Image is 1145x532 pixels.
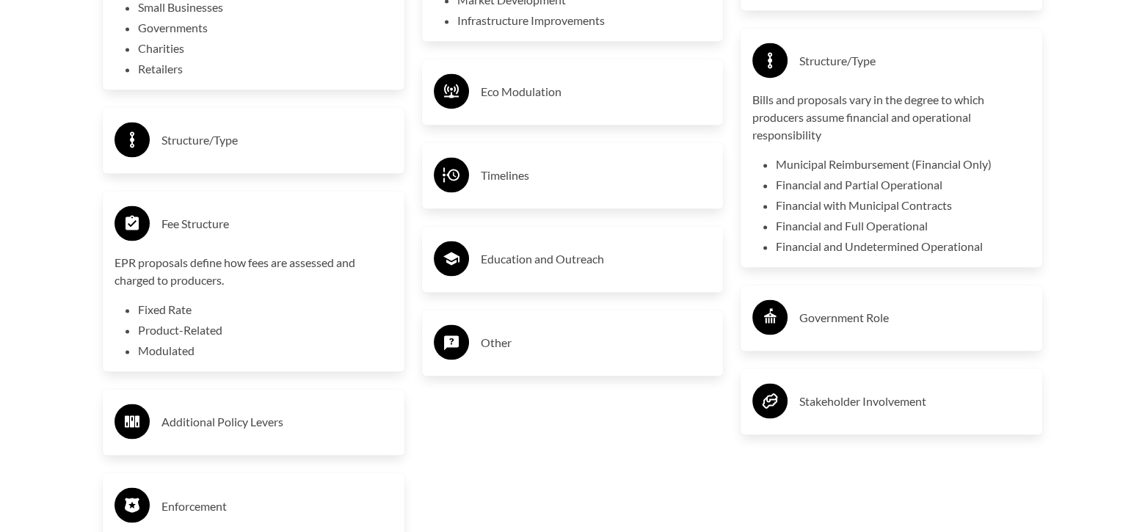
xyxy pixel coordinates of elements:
[776,217,1030,235] li: Financial and Full Operational
[776,238,1030,255] li: Financial and Undetermined Operational
[138,301,393,318] li: Fixed Rate
[138,60,393,78] li: Retailers
[138,19,393,37] li: Governments
[138,40,393,57] li: Charities
[161,494,393,517] h3: Enforcement
[776,197,1030,214] li: Financial with Municipal Contracts
[776,176,1030,194] li: Financial and Partial Operational
[457,12,712,29] li: Infrastructure Improvements
[481,331,712,354] h3: Other
[776,156,1030,173] li: Municipal Reimbursement (Financial Only)
[799,49,1030,73] h3: Structure/Type
[114,254,393,289] p: EPR proposals define how fees are assessed and charged to producers.
[799,390,1030,413] h3: Stakeholder Involvement
[481,247,712,271] h3: Education and Outreach
[161,410,393,434] h3: Additional Policy Levers
[752,91,1030,144] p: Bills and proposals vary in the degree to which producers assume financial and operational respon...
[481,164,712,187] h3: Timelines
[799,306,1030,329] h3: Government Role
[138,342,393,360] li: Modulated
[138,321,393,339] li: Product-Related
[481,80,712,103] h3: Eco Modulation
[161,128,393,152] h3: Structure/Type
[161,212,393,236] h3: Fee Structure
